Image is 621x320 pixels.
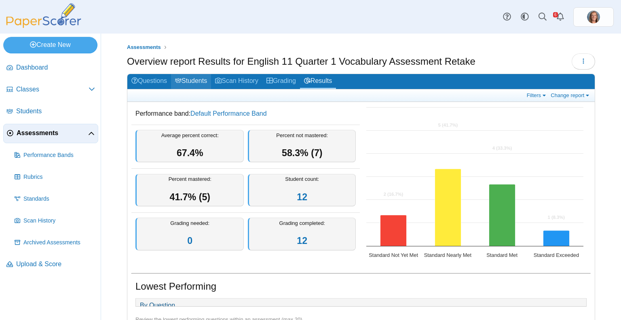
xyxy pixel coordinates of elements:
img: ps.WNEQT33M2D3P2Tkp [587,11,600,23]
span: Assessments [17,129,88,138]
a: Dashboard [3,58,98,78]
a: Default Performance Band [190,110,267,117]
text: 2 (16.7%) [384,192,403,197]
a: Alerts [551,8,569,26]
text: Standard Not Yet Met [369,252,418,258]
a: ps.WNEQT33M2D3P2Tkp [573,7,614,27]
a: Filters [525,92,549,99]
a: PaperScorer [3,22,84,29]
svg: Interactive chart [362,103,587,265]
span: 58.3% (7) [282,148,323,158]
span: Classes [16,85,89,94]
text: Standard Met [486,252,517,258]
text: Standard Exceeded [534,252,579,258]
a: Assessments [125,42,163,53]
a: By Question [136,299,179,312]
a: Results [300,74,336,89]
path: Standard Exceeded, 1. Overall Assessment Performance. [543,231,570,246]
a: Questions [127,74,171,89]
a: Students [3,102,98,121]
span: Performance Bands [23,151,95,159]
a: Students [171,74,211,89]
span: Samantha Sutphin - MRH Faculty [587,11,600,23]
path: Standard Nearly Met, 5. Overall Assessment Performance. [435,169,461,246]
a: 0 [187,235,192,246]
div: Percent not mastered: [248,130,356,163]
text: Standard Nearly Met [424,252,472,258]
a: Upload & Score [3,255,98,274]
a: Assessments [3,124,98,143]
div: Grading needed: [135,218,244,250]
span: Scan History [23,217,95,225]
span: Students [16,107,95,116]
div: Average percent correct: [135,130,244,163]
span: Standards [23,195,95,203]
a: Archived Assessments [11,233,98,252]
a: Create New [3,37,97,53]
div: Chart. Highcharts interactive chart. [362,103,591,265]
img: PaperScorer [3,3,84,28]
text: 1 (8.3%) [548,215,565,220]
path: Standard Met, 4. Overall Assessment Performance. [489,184,515,246]
span: Upload & Score [16,260,95,269]
h1: Overview report Results for English 11 Quarter 1 Vocabulary Assessment Retake [127,55,475,68]
text: 4 (33.3%) [492,146,512,150]
a: 12 [297,235,307,246]
path: Standard Not Yet Met, 2. Overall Assessment Performance. [380,215,407,246]
a: Rubrics [11,167,98,187]
a: Classes [3,80,98,100]
div: Percent mastered: [135,174,244,207]
dd: Performance band: [131,103,360,124]
a: Change report [549,92,593,99]
a: Standards [11,189,98,209]
h1: Lowest Performing [135,280,216,293]
div: Student count: [248,174,356,207]
a: Performance Bands [11,146,98,165]
span: Dashboard [16,63,95,72]
span: Rubrics [23,173,95,181]
a: 12 [297,192,307,202]
span: Archived Assessments [23,239,95,247]
div: Grading completed: [248,218,356,250]
span: 67.4% [177,148,203,158]
a: Scan History [211,74,262,89]
a: Scan History [11,211,98,231]
text: 5 (41.7%) [438,123,458,127]
a: Grading [262,74,300,89]
span: 41.7% (5) [169,192,210,202]
span: Assessments [127,44,161,50]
